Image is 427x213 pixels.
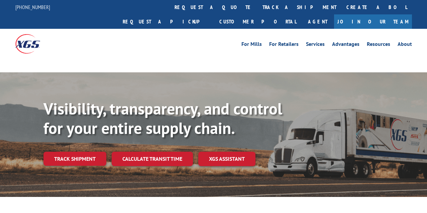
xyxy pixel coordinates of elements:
[269,42,299,49] a: For Retailers
[43,152,106,166] a: Track shipment
[214,14,301,29] a: Customer Portal
[398,42,412,49] a: About
[112,152,193,166] a: Calculate transit time
[306,42,325,49] a: Services
[43,98,282,138] b: Visibility, transparency, and control for your entire supply chain.
[332,42,359,49] a: Advantages
[198,152,255,166] a: XGS ASSISTANT
[241,42,262,49] a: For Mills
[334,14,412,29] a: Join Our Team
[301,14,334,29] a: Agent
[118,14,214,29] a: Request a pickup
[15,4,50,10] a: [PHONE_NUMBER]
[367,42,390,49] a: Resources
